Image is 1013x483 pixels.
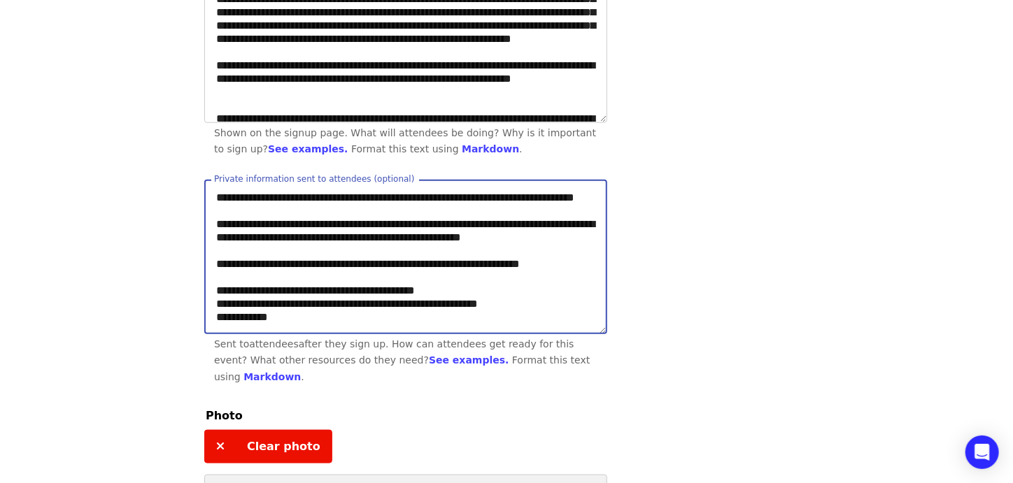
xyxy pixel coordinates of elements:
[351,143,523,154] div: Format this text using .
[429,354,509,366] a: See examples.
[214,125,597,157] div: Shown on the signup page. What will attendees be doing? Why is it important to sign up?
[243,371,301,382] a: Markdown
[206,409,243,422] span: Photo
[205,180,607,333] textarea: Private information sent to attendees (optional)
[204,430,332,463] button: Clear photo
[268,143,348,154] a: See examples.
[247,440,320,453] span: Clear photo
[214,336,597,385] div: Sent to attendees after they sign up. How can attendees get ready for this event? What other reso...
[462,143,519,154] a: Markdown
[216,440,225,453] i: times icon
[214,175,415,184] label: Private information sent to attendees (optional)
[214,354,590,382] div: Format this text using .
[965,435,999,469] div: Open Intercom Messenger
